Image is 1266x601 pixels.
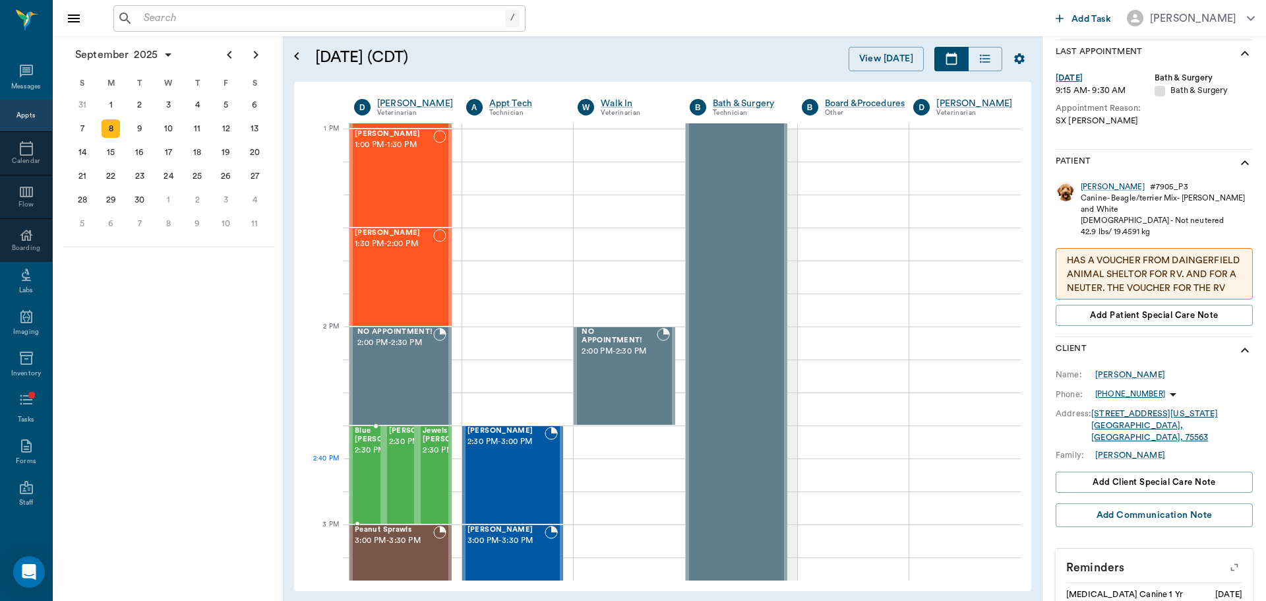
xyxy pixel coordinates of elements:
button: Next page [243,42,269,68]
div: Tuesday, September 9, 2025 [131,119,149,138]
div: Saturday, September 20, 2025 [245,143,264,162]
h5: [DATE] (CDT) [315,47,623,68]
div: BOOKED, 2:30 PM - 3:00 PM [349,426,384,524]
div: Today, Monday, September 8, 2025 [102,119,120,138]
div: Walk In [601,97,670,110]
div: S [240,73,269,93]
div: Thursday, September 18, 2025 [188,143,206,162]
div: Forms [16,457,36,466]
a: [STREET_ADDRESS][US_STATE][GEOGRAPHIC_DATA], [GEOGRAPHIC_DATA], 75563 [1091,410,1218,442]
img: Profile Image [1056,181,1075,201]
p: Client [1056,342,1087,358]
a: [PERSON_NAME] [1095,449,1165,461]
div: Saturday, September 27, 2025 [245,167,264,185]
div: Staff [19,498,33,508]
div: 42.9 lbs / 19.4591 kg [1081,226,1253,237]
div: Canine - Beagle/terrier Mix - [PERSON_NAME] and White [1081,193,1253,215]
span: NO APPOINTMENT! [582,328,657,345]
span: [PERSON_NAME] [467,427,545,435]
div: BOOKED, 2:00 PM - 2:30 PM [349,327,452,426]
div: Tasks [18,415,34,425]
div: Bath & Surgery [713,97,782,110]
span: Blue [PERSON_NAME] [355,427,421,444]
svg: show more [1237,155,1253,171]
div: Messages [11,82,42,92]
div: BOOKED, 2:30 PM - 3:00 PM [462,426,564,524]
div: Saturday, October 4, 2025 [245,191,264,209]
div: Thursday, October 2, 2025 [188,191,206,209]
div: Technician [489,108,558,119]
div: Tuesday, September 16, 2025 [131,143,149,162]
div: Wednesday, October 1, 2025 [160,191,178,209]
div: [MEDICAL_DATA] Canine 1 Yr [1066,588,1183,601]
div: Saturday, October 11, 2025 [245,214,264,233]
span: 2:30 PM - 3:00 PM [389,435,455,449]
div: Imaging [13,327,39,337]
a: Board &Procedures [825,97,905,110]
button: [PERSON_NAME] [1116,6,1265,30]
a: [PERSON_NAME] [936,97,1012,110]
div: Tuesday, October 7, 2025 [131,214,149,233]
span: [PERSON_NAME] [389,427,455,435]
button: Add Communication Note [1056,503,1253,528]
div: Friday, October 10, 2025 [217,214,235,233]
span: [PERSON_NAME] [355,130,433,139]
div: S [68,73,97,93]
a: Appt Tech [489,97,558,110]
div: Friday, September 26, 2025 [217,167,235,185]
span: 3:00 PM - 3:30 PM [355,534,433,548]
div: T [183,73,212,93]
p: Reminders [1056,549,1253,582]
p: Last Appointment [1056,46,1142,61]
div: [PERSON_NAME] [1081,181,1145,193]
div: BOOKED, 2:30 PM - 3:00 PM [384,426,418,524]
div: Appts [16,111,35,121]
div: Name: [1056,369,1095,381]
p: HAS A VOUCHER FROM DAINGERFIELD ANIMAL SHELTOR FOR RV. AND FOR A NEUTER. THE VOUCHER FOR THE RV H... [1067,254,1242,309]
span: 2:30 PM - 3:00 PM [355,444,421,457]
div: 1 PM [305,122,339,155]
span: 2:30 PM - 3:00 PM [423,444,489,457]
span: Add client Special Care Note [1093,475,1216,490]
div: SX [PERSON_NAME] [1056,115,1253,127]
button: September2025 [69,42,180,68]
div: Tuesday, September 2, 2025 [131,96,149,114]
button: Open calendar [289,31,305,82]
div: Monday, September 29, 2025 [102,191,120,209]
span: Add patient Special Care Note [1090,308,1218,323]
div: Monday, September 1, 2025 [102,96,120,114]
div: Tuesday, September 23, 2025 [131,167,149,185]
div: [DEMOGRAPHIC_DATA] - Not neutered [1081,215,1253,226]
div: W [154,73,183,93]
span: September [73,46,131,64]
div: Wednesday, September 17, 2025 [160,143,178,162]
div: Monday, October 6, 2025 [102,214,120,233]
button: Add client Special Care Note [1056,472,1253,493]
button: Previous page [216,42,243,68]
div: Sunday, August 31, 2025 [73,96,92,114]
div: Address: [1056,408,1091,420]
div: Thursday, September 25, 2025 [188,167,206,185]
a: [PERSON_NAME] [377,97,453,110]
div: Sunday, September 7, 2025 [73,119,92,138]
span: [PERSON_NAME] [467,526,545,534]
div: Phone: [1056,389,1095,400]
div: Bath & Surgery [1155,72,1253,84]
div: Sunday, September 14, 2025 [73,143,92,162]
div: B [690,99,706,115]
div: Thursday, September 11, 2025 [188,119,206,138]
button: Add Task [1050,6,1116,30]
div: M [97,73,126,93]
div: BOOKED, 2:30 PM - 3:00 PM [417,426,452,524]
div: A [466,99,483,115]
div: Family: [1056,449,1095,461]
div: Appointment Reason: [1056,102,1253,115]
div: Thursday, September 4, 2025 [188,96,206,114]
span: 2:00 PM - 2:30 PM [357,336,433,350]
input: Search [138,9,505,28]
svg: show more [1237,46,1253,61]
div: W [578,99,594,115]
div: Veterinarian [601,108,670,119]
